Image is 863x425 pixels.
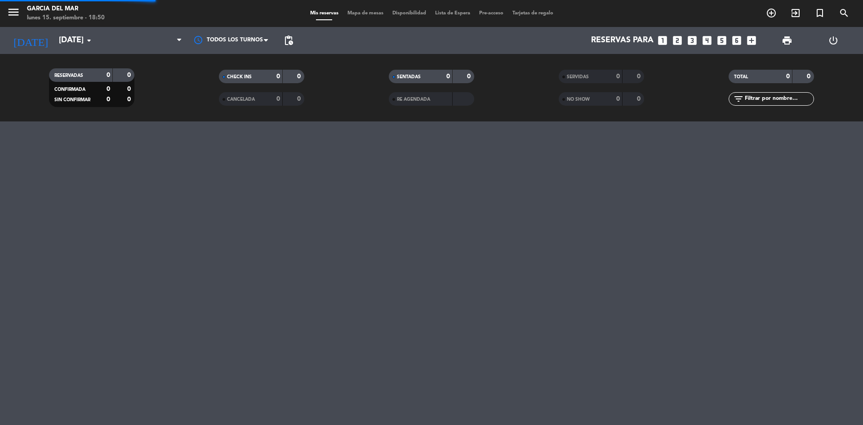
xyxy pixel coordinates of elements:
strong: 0 [616,73,620,80]
span: RE AGENDADA [397,97,430,102]
span: CONFIRMADA [54,87,85,92]
span: Lista de Espera [431,11,475,16]
i: looks_6 [731,35,743,46]
button: menu [7,5,20,22]
span: Mis reservas [306,11,343,16]
i: menu [7,5,20,19]
strong: 0 [127,96,133,103]
i: looks_two [672,35,683,46]
strong: 0 [127,86,133,92]
strong: 0 [637,73,642,80]
strong: 0 [807,73,812,80]
strong: 0 [467,73,472,80]
span: pending_actions [283,35,294,46]
strong: 0 [107,72,110,78]
span: SENTADAS [397,75,421,79]
span: SIN CONFIRMAR [54,98,90,102]
i: looks_5 [716,35,728,46]
span: NO SHOW [567,97,590,102]
strong: 0 [276,73,280,80]
i: looks_one [657,35,668,46]
div: Garcia del Mar [27,4,105,13]
span: Reservas para [591,36,654,45]
span: CHECK INS [227,75,252,79]
i: power_settings_new [828,35,839,46]
strong: 0 [107,96,110,103]
strong: 0 [127,72,133,78]
strong: 0 [297,96,302,102]
span: Tarjetas de regalo [508,11,558,16]
strong: 0 [637,96,642,102]
span: print [782,35,792,46]
i: looks_3 [686,35,698,46]
i: filter_list [733,94,744,104]
i: looks_4 [701,35,713,46]
i: add_box [746,35,757,46]
span: Pre-acceso [475,11,508,16]
strong: 0 [616,96,620,102]
div: lunes 15. septiembre - 18:50 [27,13,105,22]
span: Mapa de mesas [343,11,388,16]
strong: 0 [786,73,790,80]
span: RESERVADAS [54,73,83,78]
strong: 0 [446,73,450,80]
input: Filtrar por nombre... [744,94,814,104]
i: [DATE] [7,31,54,50]
div: LOG OUT [810,27,856,54]
strong: 0 [276,96,280,102]
i: search [839,8,850,18]
span: TOTAL [734,75,748,79]
i: turned_in_not [814,8,825,18]
strong: 0 [297,73,302,80]
strong: 0 [107,86,110,92]
i: exit_to_app [790,8,801,18]
span: CANCELADA [227,97,255,102]
span: SERVIDAS [567,75,589,79]
i: add_circle_outline [766,8,777,18]
i: arrow_drop_down [84,35,94,46]
span: Disponibilidad [388,11,431,16]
